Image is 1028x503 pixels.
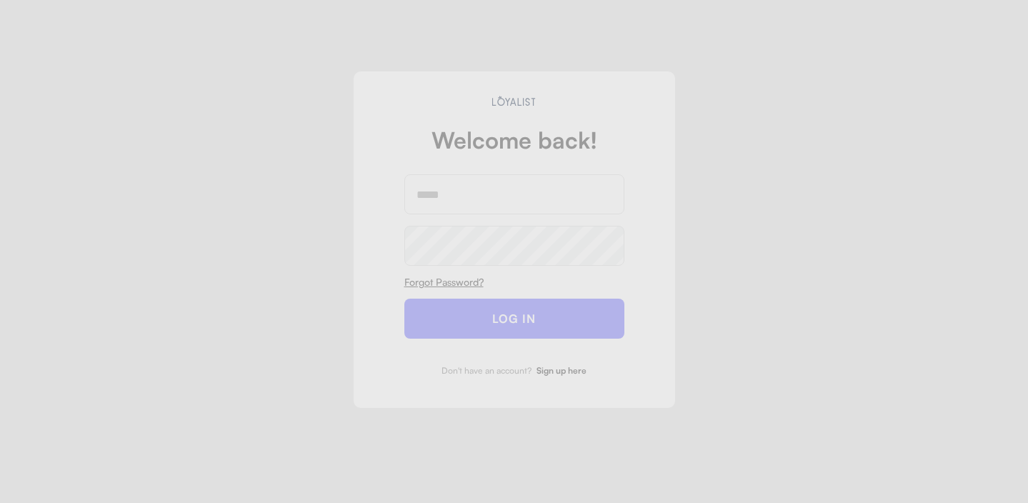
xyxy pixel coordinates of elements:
[441,367,532,375] div: Don't have an account?
[489,96,539,106] img: Main.svg
[431,129,597,151] div: Welcome back!
[537,365,587,376] strong: Sign up here
[404,299,624,339] button: LOG IN
[404,276,484,288] u: Forgot Password?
